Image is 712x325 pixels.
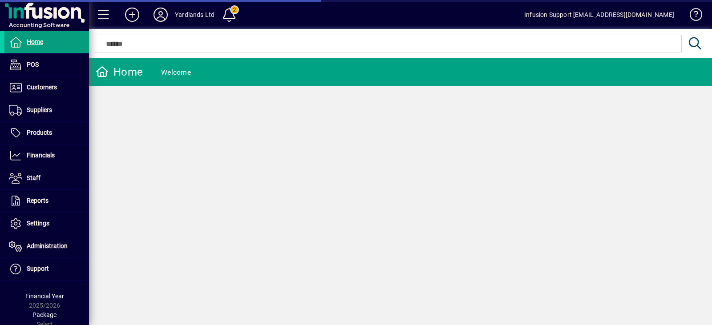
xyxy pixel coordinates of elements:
a: Support [4,258,89,280]
a: POS [4,54,89,76]
span: Package [32,311,57,318]
span: Products [27,129,52,136]
a: Administration [4,235,89,257]
div: Infusion Support [EMAIL_ADDRESS][DOMAIN_NAME] [524,8,674,22]
span: POS [27,61,39,68]
div: Home [96,65,143,79]
span: Home [27,38,43,45]
span: Financials [27,152,55,159]
div: Yardlands Ltd [175,8,214,22]
span: Settings [27,220,49,227]
a: Products [4,122,89,144]
button: Profile [146,7,175,23]
a: Settings [4,213,89,235]
span: Reports [27,197,49,204]
span: Administration [27,242,68,249]
span: Support [27,265,49,272]
span: Suppliers [27,106,52,113]
a: Knowledge Base [683,2,701,31]
button: Add [118,7,146,23]
div: Welcome [161,65,191,80]
a: Staff [4,167,89,189]
a: Customers [4,76,89,99]
span: Customers [27,84,57,91]
span: Staff [27,174,40,181]
a: Reports [4,190,89,212]
a: Suppliers [4,99,89,121]
span: Financial Year [25,293,64,300]
a: Financials [4,144,89,167]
